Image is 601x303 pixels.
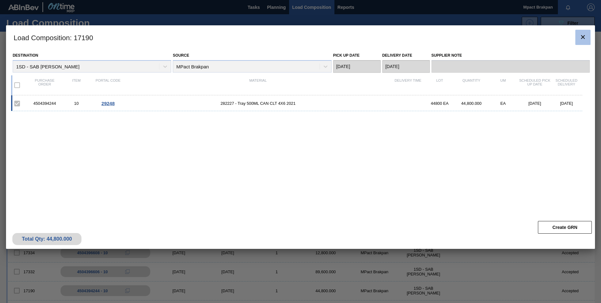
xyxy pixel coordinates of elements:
[92,79,124,92] div: Portal code
[519,79,551,92] div: Scheduled Pick up Date
[29,101,61,106] div: 4504394244
[29,79,61,92] div: Purchase order
[6,25,595,49] h3: Load Composition : 17190
[333,60,381,73] input: mm/dd/yyyy
[519,101,551,106] div: [DATE]
[382,60,430,73] input: mm/dd/yyyy
[124,79,392,92] div: Material
[431,51,590,60] label: Supplier Note
[382,53,412,58] label: Delivery Date
[456,79,487,92] div: Quantity
[392,79,424,92] div: Delivery Time
[13,53,38,58] label: Destination
[424,101,456,106] div: 44800 EA
[487,79,519,92] div: UM
[92,101,124,106] div: Go to Order
[538,221,592,234] button: Create GRN
[101,101,115,106] span: 29248
[61,101,92,106] div: 10
[551,101,582,106] div: [DATE]
[456,101,487,106] div: 44,800.000
[173,53,189,58] label: Source
[551,79,582,92] div: Scheduled Delivery
[17,236,77,242] div: Total Qty: 44,800.000
[333,53,360,58] label: Pick up Date
[487,101,519,106] div: EA
[424,79,456,92] div: Lot
[61,79,92,92] div: Item
[124,101,392,106] span: 282227 - Tray 500ML CAN CLT 4X6 2021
